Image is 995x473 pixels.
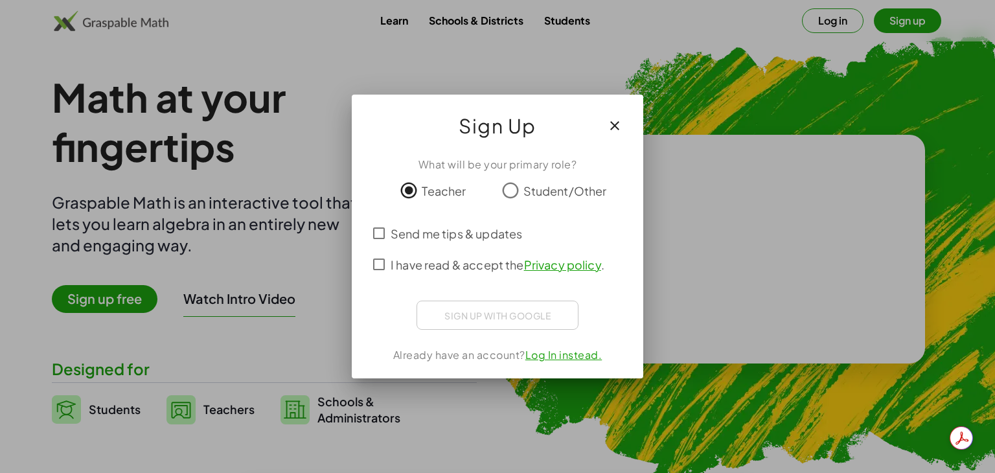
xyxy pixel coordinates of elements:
span: I have read & accept the . [391,256,604,273]
div: Already have an account? [367,347,628,363]
span: Student/Other [523,182,607,200]
span: Sign Up [459,110,536,141]
span: Teacher [422,182,466,200]
span: Send me tips & updates [391,225,522,242]
a: Privacy policy [524,257,601,272]
div: What will be your primary role? [367,157,628,172]
a: Log In instead. [525,348,602,362]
